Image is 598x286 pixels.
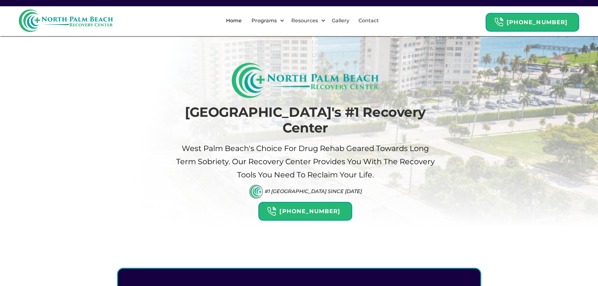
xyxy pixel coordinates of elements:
a: Header Calendar Icons[PHONE_NUMBER] [486,10,579,32]
strong: [PHONE_NUMBER] [507,19,568,26]
div: #1 [GEOGRAPHIC_DATA] Since [DATE] [265,188,362,194]
a: Gallery [328,11,353,31]
div: Programs [246,11,286,31]
a: Header Calendar Icons[PHONE_NUMBER] [258,199,352,221]
strong: [PHONE_NUMBER] [279,208,340,215]
img: Header Calendar Icons [494,17,504,27]
div: Programs [250,17,278,24]
a: Contact [355,11,383,31]
a: Home [222,11,245,31]
div: Resources [290,17,320,24]
div: Resources [286,11,327,31]
p: West palm beach's Choice For drug Rehab Geared Towards Long term sobriety. Our Recovery Center pr... [175,142,436,181]
h1: [GEOGRAPHIC_DATA]'s #1 Recovery Center [175,104,436,136]
img: Header Calendar Icons [267,207,276,216]
img: North Palm Beach Recovery Logo (Rectangle) [232,63,379,98]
